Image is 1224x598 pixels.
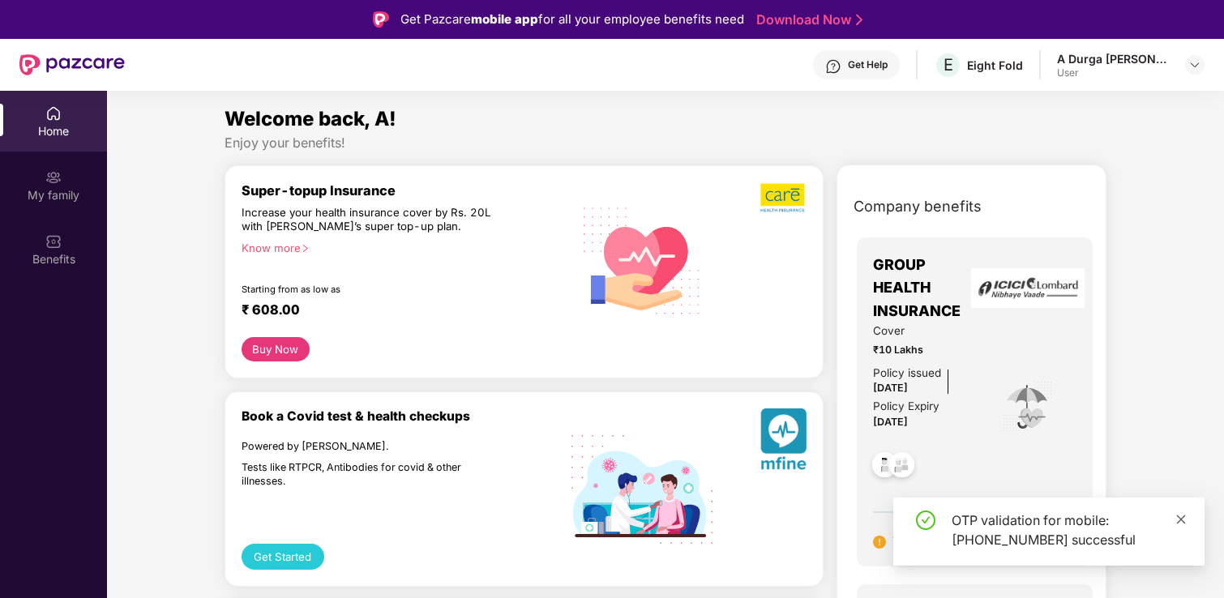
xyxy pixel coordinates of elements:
[967,58,1023,73] div: Eight Fold
[225,135,1106,152] div: Enjoy your benefits!
[848,58,888,71] div: Get Help
[471,11,538,27] strong: mobile app
[873,342,979,358] span: ₹10 Lakhs
[1001,380,1054,434] img: icon
[373,11,389,28] img: Logo
[242,206,501,234] div: Increase your health insurance cover by Rs. 20L with [PERSON_NAME]’s super top-up plan.
[400,10,744,29] div: Get Pazcare for all your employee benefits need
[242,440,501,454] div: Powered by [PERSON_NAME].
[873,398,939,415] div: Policy Expiry
[760,182,807,213] img: b5dec4f62d2307b9de63beb79f102df3.png
[944,55,953,75] span: E
[873,365,941,382] div: Policy issued
[865,447,905,487] img: svg+xml;base64,PHN2ZyB4bWxucz0iaHR0cDovL3d3dy53My5vcmcvMjAwMC9zdmciIHdpZHRoPSI0OC45NDMiIGhlaWdodD...
[854,195,982,218] span: Company benefits
[242,284,503,295] div: Starting from as low as
[971,268,1085,308] img: insurerLogo
[952,510,1185,549] div: OTP validation for mobile: [PHONE_NUMBER] successful
[242,241,562,253] div: Know more
[873,536,886,549] img: svg+xml;base64,PHN2ZyB4bWxucz0iaHR0cDovL3d3dy53My5vcmcvMjAwMC9zdmciIHdpZHRoPSIxNiIgaGVpZ2h0PSIxNi...
[1057,51,1171,66] div: A Durga [PERSON_NAME]
[916,510,935,530] span: check-circle
[873,322,979,340] span: Cover
[571,188,713,331] img: svg+xml;base64,PHN2ZyB4bWxucz0iaHR0cDovL3d3dy53My5vcmcvMjAwMC9zdmciIHhtbG5zOnhsaW5rPSJodHRwOi8vd3...
[242,337,310,361] button: Buy Now
[242,301,555,321] div: ₹ 608.00
[1175,514,1187,525] span: close
[45,169,62,186] img: svg+xml;base64,PHN2ZyB3aWR0aD0iMjAiIGhlaWdodD0iMjAiIHZpZXdCb3g9IjAgMCAyMCAyMCIgZmlsbD0ibm9uZSIgeG...
[1188,58,1201,71] img: svg+xml;base64,PHN2ZyBpZD0iRHJvcGRvd24tMzJ4MzIiIHhtbG5zPSJodHRwOi8vd3d3LnczLm9yZy8yMDAwL3N2ZyIgd2...
[301,244,310,253] span: right
[45,105,62,122] img: svg+xml;base64,PHN2ZyBpZD0iSG9tZSIgeG1sbnM9Imh0dHA6Ly93d3cudzMub3JnLzIwMDAvc3ZnIiB3aWR0aD0iMjAiIG...
[856,11,862,28] img: Stroke
[1057,66,1171,79] div: User
[45,233,62,250] img: svg+xml;base64,PHN2ZyBpZD0iQmVuZWZpdHMiIHhtbG5zPSJodHRwOi8vd3d3LnczLm9yZy8yMDAwL3N2ZyIgd2lkdGg9Ij...
[225,107,396,130] span: Welcome back, A!
[242,544,324,570] button: Get Started
[873,382,908,394] span: [DATE]
[873,254,979,322] span: GROUP HEALTH INSURANCE
[873,416,908,428] span: [DATE]
[242,408,571,424] div: Book a Covid test & health checkups
[571,435,713,544] img: svg+xml;base64,PHN2ZyB4bWxucz0iaHR0cDovL3d3dy53My5vcmcvMjAwMC9zdmciIHdpZHRoPSIxOTIiIGhlaWdodD0iMT...
[825,58,841,75] img: svg+xml;base64,PHN2ZyBpZD0iSGVscC0zMngzMiIgeG1sbnM9Imh0dHA6Ly93d3cudzMub3JnLzIwMDAvc3ZnIiB3aWR0aD...
[242,461,501,488] div: Tests like RTPCR, Antibodies for covid & other illnesses.
[882,447,922,487] img: svg+xml;base64,PHN2ZyB4bWxucz0iaHR0cDovL3d3dy53My5vcmcvMjAwMC9zdmciIHdpZHRoPSI0OC45NDMiIGhlaWdodD...
[242,182,571,199] div: Super-topup Insurance
[19,54,125,75] img: New Pazcare Logo
[760,408,807,476] img: svg+xml;base64,PHN2ZyB4bWxucz0iaHR0cDovL3d3dy53My5vcmcvMjAwMC9zdmciIHhtbG5zOnhsaW5rPSJodHRwOi8vd3...
[756,11,858,28] a: Download Now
